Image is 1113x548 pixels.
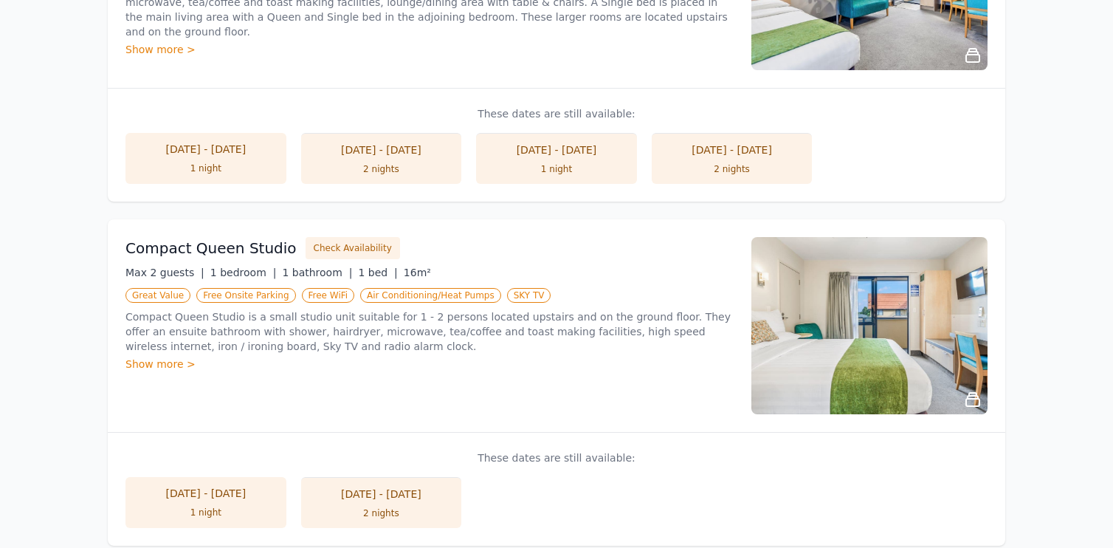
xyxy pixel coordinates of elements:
[316,487,447,501] div: [DATE] - [DATE]
[316,507,447,519] div: 2 nights
[125,238,297,258] h3: Compact Queen Studio
[140,507,272,518] div: 1 night
[125,451,988,465] p: These dates are still available:
[140,162,272,174] div: 1 night
[125,357,734,371] div: Show more >
[125,267,204,278] span: Max 2 guests |
[666,143,798,157] div: [DATE] - [DATE]
[360,288,501,303] span: Air Conditioning/Heat Pumps
[358,267,397,278] span: 1 bed |
[316,163,447,175] div: 2 nights
[140,142,272,157] div: [DATE] - [DATE]
[125,106,988,121] p: These dates are still available:
[210,267,277,278] span: 1 bedroom |
[491,163,622,175] div: 1 night
[507,288,551,303] span: SKY TV
[125,42,734,57] div: Show more >
[316,143,447,157] div: [DATE] - [DATE]
[282,267,352,278] span: 1 bathroom |
[302,288,355,303] span: Free WiFi
[666,163,798,175] div: 2 nights
[196,288,295,303] span: Free Onsite Parking
[125,309,734,354] p: Compact Queen Studio is a small studio unit suitable for 1 - 2 persons located upstairs and on th...
[491,143,622,157] div: [DATE] - [DATE]
[404,267,431,278] span: 16m²
[125,288,190,303] span: Great Value
[306,237,400,259] button: Check Availability
[140,486,272,501] div: [DATE] - [DATE]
